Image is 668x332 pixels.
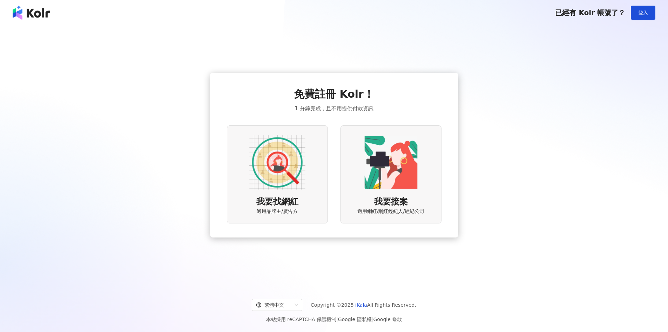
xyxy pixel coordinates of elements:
[311,301,416,309] span: Copyright © 2025 All Rights Reserved.
[631,6,655,20] button: 登入
[257,208,298,215] span: 適用品牌主/廣告方
[355,302,367,308] a: iKala
[373,317,402,322] a: Google 條款
[338,317,372,322] a: Google 隱私權
[249,134,305,190] img: AD identity option
[357,208,424,215] span: 適用網紅/網紅經紀人/經紀公司
[374,196,408,208] span: 我要接案
[363,134,419,190] img: KOL identity option
[256,196,298,208] span: 我要找網紅
[294,87,374,102] span: 免費註冊 Kolr！
[256,299,292,311] div: 繁體中文
[295,104,373,113] span: 1 分鐘完成，且不用提供付款資訊
[555,8,625,17] span: 已經有 Kolr 帳號了？
[266,315,402,324] span: 本站採用 reCAPTCHA 保護機制
[372,317,373,322] span: |
[13,6,50,20] img: logo
[638,10,648,15] span: 登入
[336,317,338,322] span: |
